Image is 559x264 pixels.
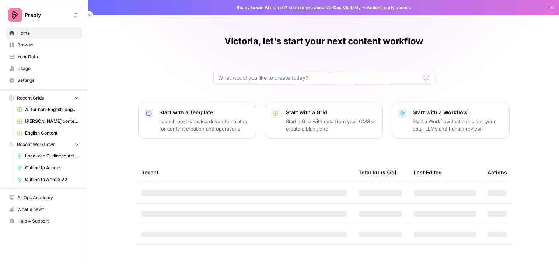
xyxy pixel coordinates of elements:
[159,118,250,132] p: Launch best-practice driven templates for content creation and operations
[224,35,423,47] h1: Victoria, let's start your next content workflow
[6,6,82,24] button: Workspace: Preply
[138,103,256,139] button: Start with a TemplateLaunch best-practice driven templates for content creation and operations
[141,162,347,183] div: Recent
[289,5,313,10] a: Learn more
[25,164,79,171] span: Outline to Article
[413,118,503,132] p: Start a Workflow that combines your data, LLMs and human review
[25,153,79,159] span: Localized Outline to Article
[218,74,421,81] input: What would you like to create today?
[14,115,82,127] a: [PERSON_NAME] content interlinking test
[17,65,79,72] span: Usage
[265,103,383,139] button: Start with a GridStart a Grid with data from your CMS or create a blank one
[6,39,82,51] a: Browse
[237,4,361,11] span: Ready to win AI search? about AirOps Visibility
[14,162,82,174] a: Outline to Article
[25,176,79,183] span: Outline to Article V2
[6,63,82,74] a: Usage
[14,174,82,185] a: Outline to Article V2
[17,53,79,60] span: Your Data
[6,51,82,63] a: Your Data
[6,139,82,150] button: Recent Workflows
[414,162,442,183] div: Last Edited
[17,218,79,225] span: Help + Support
[359,162,396,183] div: Total Runs (7d)
[8,8,22,22] img: Preply Logo
[159,109,250,116] p: Start with a Template
[6,27,82,39] a: Home
[6,192,82,204] a: AirOps Academy
[488,162,507,183] div: Actions
[367,4,411,11] span: Actions early access
[6,204,82,215] button: What's new?
[14,150,82,162] a: Localized Outline to Article
[286,109,377,116] p: Start with a Grid
[25,118,79,125] span: [PERSON_NAME] content interlinking test
[17,77,79,84] span: Settings
[6,93,82,104] button: Recent Grids
[6,215,82,227] button: Help + Support
[17,141,55,148] span: Recent Workflows
[25,130,79,136] span: English Content
[17,30,79,37] span: Home
[413,109,503,116] p: Start with a Workflow
[14,127,82,139] a: English Content
[14,104,82,115] a: AI for non-English languages
[17,95,44,101] span: Recent Grids
[17,42,79,48] span: Browse
[286,118,377,132] p: Start a Grid with data from your CMS or create a blank one
[6,74,82,86] a: Settings
[25,11,69,19] span: Preply
[392,103,510,139] button: Start with a WorkflowStart a Workflow that combines your data, LLMs and human review
[25,106,79,113] span: AI for non-English languages
[17,194,79,201] span: AirOps Academy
